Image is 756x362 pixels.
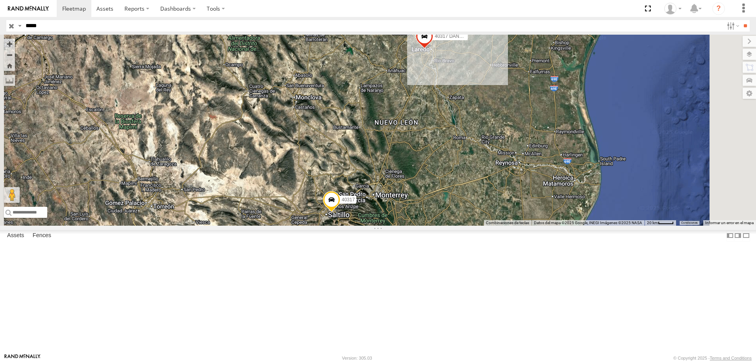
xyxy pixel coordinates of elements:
label: Map Settings [743,88,756,99]
label: Assets [3,230,28,241]
span: Datos del mapa ©2025 Google, INEGI Imágenes ©2025 NASA [534,221,642,225]
span: 40317 [342,197,355,202]
a: Terms and Conditions [710,356,752,360]
button: Combinaciones de teclas [486,220,529,226]
img: rand-logo.svg [8,6,49,11]
a: Condiciones [681,221,698,225]
a: Informar un error en el mapa [705,221,754,225]
span: 20 km [647,221,658,225]
i: ? [712,2,725,15]
div: Juan Lopez [661,3,684,15]
a: Visit our Website [4,354,41,362]
button: Zoom out [4,49,15,60]
label: Hide Summary Table [742,230,750,241]
label: Search Filter Options [724,20,741,32]
label: Fences [29,230,55,241]
button: Zoom Home [4,60,15,71]
div: Version: 305.03 [342,356,372,360]
label: Measure [4,75,15,86]
div: © Copyright 2025 - [673,356,752,360]
button: Arrastra el hombrecito naranja al mapa para abrir Street View [4,187,20,203]
button: Escala del mapa: 20 km por 36 píxeles [645,220,676,226]
span: 40317 DAÑADO [435,33,469,39]
label: Dock Summary Table to the Left [726,230,734,241]
button: Zoom in [4,39,15,49]
label: Search Query [17,20,23,32]
label: Dock Summary Table to the Right [734,230,742,241]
